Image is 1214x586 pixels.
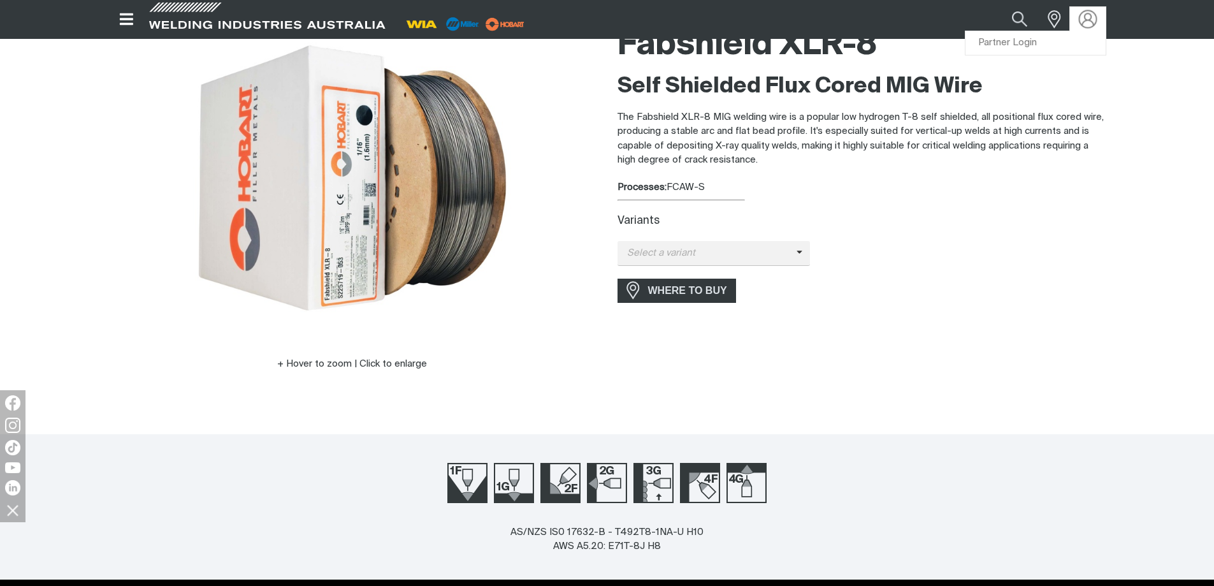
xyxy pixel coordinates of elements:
a: WHERE TO BUY [618,279,737,302]
a: miller [482,19,528,29]
img: Welding Position 2F [540,463,581,503]
img: TikTok [5,440,20,455]
h2: Self Shielded Flux Cored MIG Wire [618,73,1107,101]
img: Welding Position 4F [680,463,720,503]
img: YouTube [5,462,20,473]
img: hide socials [2,499,24,521]
div: FCAW-S [618,180,1107,195]
img: Welding Position 1G [494,463,534,503]
div: AS/NZS IS0 17632-B - T492T8-1NA-U H10 AWS A5.20: E71T-8J H8 [510,525,704,554]
p: The Fabshield XLR-8 MIG welding wire is a popular low hydrogen T-8 self shielded, all positional ... [618,110,1107,168]
img: Welding Position 3G Up [633,463,674,503]
img: Welding Position 2G [587,463,627,503]
img: miller [482,15,528,34]
img: Fabshield XLR-8 [193,18,512,337]
img: Welding Position 4G [726,463,767,503]
span: Select a variant [618,246,797,261]
strong: Processes: [618,182,667,192]
img: Facebook [5,395,20,411]
label: Variants [618,216,660,226]
a: Partner Login [965,31,1106,55]
img: LinkedIn [5,480,20,495]
img: Instagram [5,418,20,433]
input: Product name or item number... [981,5,1041,34]
button: Hover to zoom | Click to enlarge [270,356,435,372]
button: Search products [998,5,1041,34]
img: Welding Position 1F [447,463,488,503]
h1: Fabshield XLR-8 [618,25,1107,66]
span: WHERE TO BUY [640,281,735,301]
